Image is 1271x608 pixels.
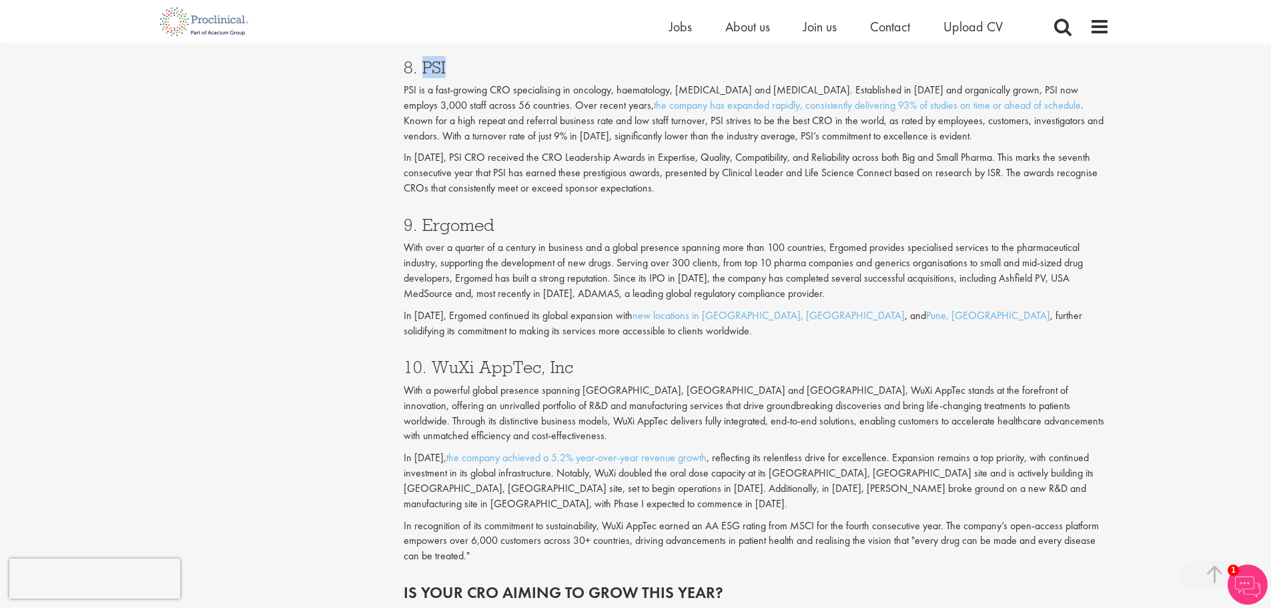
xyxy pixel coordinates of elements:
[404,450,1110,511] p: In [DATE], , reflecting its relentless drive for excellence. Expansion remains a top priority, wi...
[404,59,1110,76] h3: 8. PSI
[404,150,1110,196] p: In [DATE], PSI CRO received the CRO Leadership Awards in Expertise, Quality, Compatibility, and R...
[446,450,707,465] a: the company achieved a 5.2% year-over-year revenue growth
[404,358,1110,376] h3: 10. WuXi AppTec, Inc
[669,18,692,35] a: Jobs
[654,98,1081,112] a: the company has expanded rapidly, consistently delivering 93% of studies on time or ahead of sche...
[943,18,1003,35] a: Upload CV
[1228,565,1268,605] img: Chatbot
[404,383,1110,444] p: With a powerful global presence spanning [GEOGRAPHIC_DATA], [GEOGRAPHIC_DATA] and [GEOGRAPHIC_DAT...
[404,308,1110,339] p: In [DATE], Ergomed continued its global expansion with , and , further solidifying its commitment...
[803,18,837,35] a: Join us
[404,240,1110,301] p: With over a quarter of a century in business and a global presence spanning more than 100 countri...
[404,83,1110,143] p: PSI is a fast-growing CRO specialising in oncology, haematology, [MEDICAL_DATA] and [MEDICAL_DATA...
[404,584,1110,601] h2: Is your CRO aiming to grow this year?
[632,308,905,322] a: new locations in [GEOGRAPHIC_DATA], [GEOGRAPHIC_DATA]
[404,519,1110,565] p: In recognition of its commitment to sustainability, WuXi AppTec earned an AA ESG rating from MSCI...
[725,18,770,35] a: About us
[9,559,180,599] iframe: reCAPTCHA
[926,308,1050,322] a: Pune, [GEOGRAPHIC_DATA]
[404,216,1110,234] h3: 9. Ergomed
[1228,565,1239,576] span: 1
[870,18,910,35] a: Contact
